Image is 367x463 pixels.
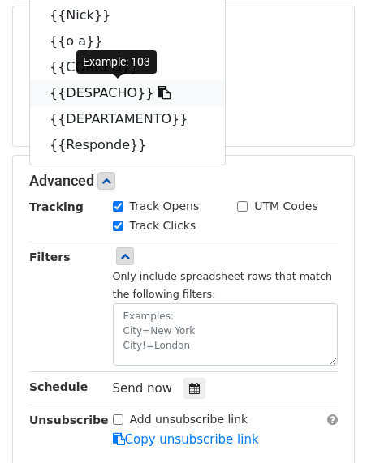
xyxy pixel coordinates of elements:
strong: Filters [29,251,71,264]
label: Add unsubscribe link [130,411,248,428]
strong: Unsubscribe [29,414,109,427]
a: {{DESPACHO}} [30,80,225,106]
strong: Schedule [29,380,88,393]
a: {{Nick}} [30,2,225,28]
iframe: Chat Widget [286,385,367,463]
label: Track Clicks [130,217,196,234]
label: UTM Codes [254,198,317,215]
span: Send now [113,381,173,396]
a: Copy unsubscribe link [113,432,259,447]
div: Widget de chat [286,385,367,463]
div: Example: 103 [76,50,157,74]
small: Only include spreadsheet rows that match the following filters: [113,270,333,301]
a: {{CORREO}} [30,54,225,80]
strong: Tracking [29,200,84,213]
a: {{Responde}} [30,132,225,158]
a: {{DEPARTAMENTO}} [30,106,225,132]
label: Track Opens [130,198,200,215]
h5: Advanced [29,172,338,190]
a: {{o a}} [30,28,225,54]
